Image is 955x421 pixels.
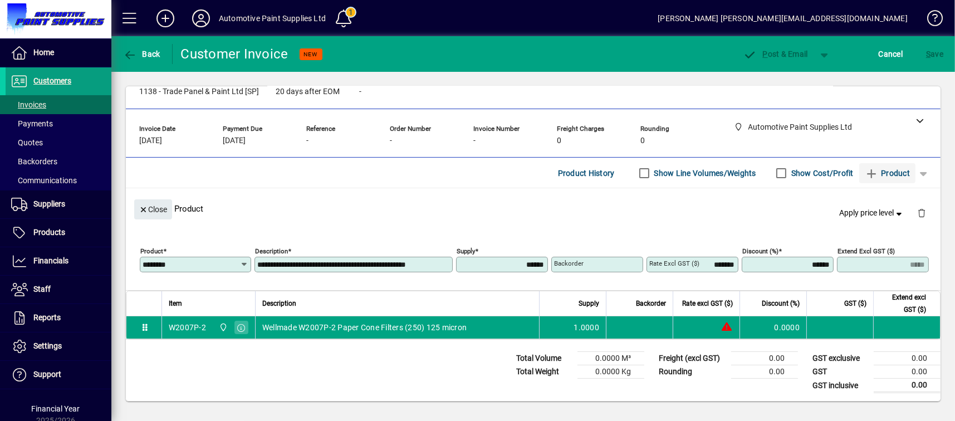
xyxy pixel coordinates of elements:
[32,404,80,413] span: Financial Year
[139,87,259,96] span: 1138 - Trade Panel & Paint Ltd [SP]
[33,48,54,57] span: Home
[658,9,908,27] div: [PERSON_NAME] [PERSON_NAME][EMAIL_ADDRESS][DOMAIN_NAME]
[807,352,874,365] td: GST exclusive
[558,164,615,182] span: Product History
[148,8,183,28] button: Add
[457,247,475,255] mat-label: Supply
[762,297,800,310] span: Discount (%)
[169,297,182,310] span: Item
[653,352,731,365] td: Freight (excl GST)
[139,136,162,145] span: [DATE]
[835,203,909,223] button: Apply price level
[789,168,854,179] label: Show Cost/Profit
[6,152,111,171] a: Backorders
[738,44,814,64] button: Post & Email
[33,341,62,350] span: Settings
[131,204,175,214] app-page-header-button: Close
[123,50,160,58] span: Back
[11,119,53,128] span: Payments
[577,352,644,365] td: 0.0000 M³
[11,157,57,166] span: Backorders
[554,163,619,183] button: Product History
[6,133,111,152] a: Quotes
[807,365,874,379] td: GST
[304,51,318,58] span: NEW
[120,44,163,64] button: Back
[6,219,111,247] a: Products
[874,379,941,393] td: 0.00
[926,50,930,58] span: S
[139,200,168,219] span: Close
[923,44,946,64] button: Save
[223,136,246,145] span: [DATE]
[763,50,768,58] span: P
[653,365,731,379] td: Rounding
[134,199,172,219] button: Close
[11,100,46,109] span: Invoices
[255,247,288,255] mat-label: Description
[838,247,895,255] mat-label: Extend excl GST ($)
[742,247,778,255] mat-label: Discount (%)
[276,87,340,96] span: 20 days after EOM
[111,44,173,64] app-page-header-button: Back
[840,207,904,219] span: Apply price level
[33,285,51,293] span: Staff
[874,365,941,379] td: 0.00
[11,176,77,185] span: Communications
[926,45,943,63] span: ave
[731,352,798,365] td: 0.00
[6,276,111,303] a: Staff
[557,136,561,145] span: 0
[908,199,935,226] button: Delete
[33,370,61,379] span: Support
[640,136,645,145] span: 0
[649,260,699,267] mat-label: Rate excl GST ($)
[6,171,111,190] a: Communications
[6,39,111,67] a: Home
[33,199,65,208] span: Suppliers
[169,322,206,333] div: W2007P-2
[359,87,361,96] span: -
[126,188,941,229] div: Product
[11,138,43,147] span: Quotes
[731,365,798,379] td: 0.00
[554,260,584,267] mat-label: Backorder
[865,164,910,182] span: Product
[181,45,288,63] div: Customer Invoice
[739,316,806,339] td: 0.0000
[636,297,666,310] span: Backorder
[859,163,915,183] button: Product
[262,297,296,310] span: Description
[473,136,476,145] span: -
[6,332,111,360] a: Settings
[807,379,874,393] td: GST inclusive
[6,361,111,389] a: Support
[577,365,644,379] td: 0.0000 Kg
[216,321,229,334] span: Automotive Paint Supplies Ltd
[6,95,111,114] a: Invoices
[140,247,163,255] mat-label: Product
[574,322,600,333] span: 1.0000
[682,297,733,310] span: Rate excl GST ($)
[579,297,599,310] span: Supply
[6,190,111,218] a: Suppliers
[511,352,577,365] td: Total Volume
[390,136,392,145] span: -
[880,291,926,316] span: Extend excl GST ($)
[33,256,68,265] span: Financials
[6,247,111,275] a: Financials
[652,168,756,179] label: Show Line Volumes/Weights
[874,352,941,365] td: 0.00
[306,136,308,145] span: -
[33,76,71,85] span: Customers
[6,304,111,332] a: Reports
[6,114,111,133] a: Payments
[262,322,467,333] span: Wellmade W2007P-2 Paper Cone Filters (250) 125 micron
[919,2,941,38] a: Knowledge Base
[33,228,65,237] span: Products
[844,297,866,310] span: GST ($)
[511,365,577,379] td: Total Weight
[876,44,906,64] button: Cancel
[33,313,61,322] span: Reports
[908,208,935,218] app-page-header-button: Delete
